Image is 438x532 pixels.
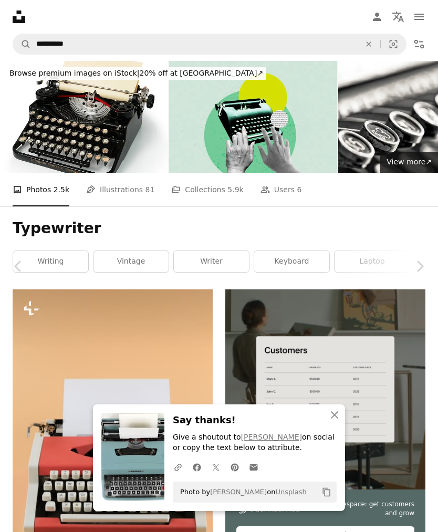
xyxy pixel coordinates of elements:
[173,413,337,428] h3: Say thanks!
[241,433,302,441] a: [PERSON_NAME]
[225,289,425,489] img: file-1747939376688-baf9a4a454ffimage
[388,6,409,27] button: Language
[13,11,25,23] a: Home — Unsplash
[206,456,225,477] a: Share on Twitter
[254,251,329,272] a: keyboard
[173,432,337,453] p: Give a shoutout to on social or copy the text below to attribute.
[297,184,301,195] span: 6
[401,216,438,317] a: Next
[9,69,139,77] span: Browse premium images on iStock |
[210,488,267,496] a: [PERSON_NAME]
[409,34,430,55] button: Filters
[13,251,88,272] a: writing
[187,456,206,477] a: Share on Facebook
[335,251,410,272] a: laptop
[225,456,244,477] a: Share on Pinterest
[260,173,302,206] a: Users 6
[171,173,243,206] a: Collections 5.9k
[275,488,306,496] a: Unsplash
[312,500,414,518] span: Squarespace: get customers and grow
[381,34,406,54] button: Visual search
[86,173,154,206] a: Illustrations 81
[227,184,243,195] span: 5.9k
[93,251,169,272] a: vintage
[13,34,406,55] form: Find visuals sitewide
[244,456,263,477] a: Share over email
[357,34,380,54] button: Clear
[169,61,337,173] img: Hand typed on typewriter on green background with copy space. Concept of work on typewriter. Art ...
[13,219,425,238] h1: Typewriter
[318,483,336,501] button: Copy to clipboard
[380,152,438,173] a: View more↗
[387,158,432,166] span: View more ↗
[174,251,249,272] a: writer
[175,484,307,500] span: Photo by on
[13,34,31,54] button: Search Unsplash
[13,435,213,444] a: A red and black typewriter sitting on top of a table
[367,6,388,27] a: Log in / Sign up
[6,67,266,80] div: 20% off at [GEOGRAPHIC_DATA] ↗
[409,6,430,27] button: Menu
[145,184,155,195] span: 81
